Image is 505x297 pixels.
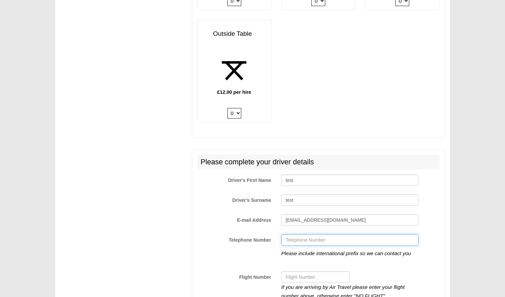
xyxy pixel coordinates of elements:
label: Telephone Number [192,234,276,243]
img: table.png [216,52,253,89]
label: Driver's First Name [192,174,276,184]
input: Driver's Surname [281,194,418,206]
label: Flight Number [192,271,276,280]
h2: Please complete your driver details [197,155,440,169]
label: Driver's Surname [192,194,276,204]
input: Driver's First Name [281,174,418,186]
input: Telephone Number [281,234,418,246]
input: Flight Number [281,271,350,283]
input: E-mail Address [281,214,418,226]
i: Please include international prefix so we can contact you [281,250,411,256]
label: E-mail Address [192,214,276,223]
b: £12.00 per hire [217,89,251,95]
h3: Outside Table [198,27,271,41]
